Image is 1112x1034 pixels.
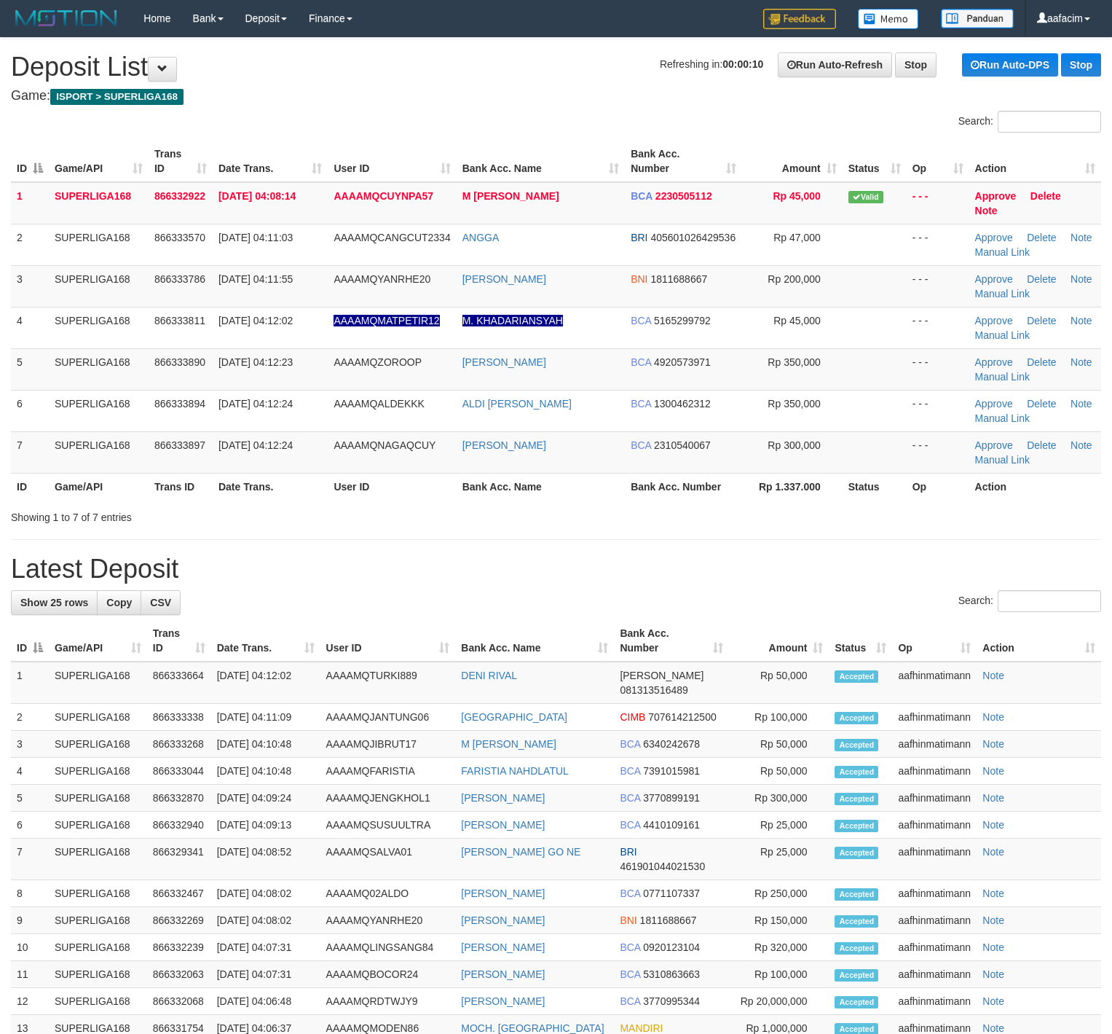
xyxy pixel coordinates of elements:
[835,969,878,982] span: Accepted
[320,839,456,880] td: AAAAMQSALVA01
[462,232,500,243] a: ANGGA
[835,739,878,751] span: Accepted
[11,785,49,812] td: 5
[154,190,205,202] span: 866332922
[729,934,829,961] td: Rp 320,000
[620,670,703,681] span: [PERSON_NAME]
[334,273,430,285] span: AAAAMQYANRHE20
[147,758,211,785] td: 866333044
[49,224,149,265] td: SUPERLIGA168
[461,1022,604,1034] a: MOCH. [GEOGRAPHIC_DATA]
[625,473,742,500] th: Bank Acc. Number
[11,555,1101,584] h1: Latest Deposit
[835,942,878,955] span: Accepted
[320,988,456,1015] td: AAAAMQRDTWJY9
[620,888,640,899] span: BCA
[975,371,1030,383] a: Manual Link
[462,190,559,202] a: M [PERSON_NAME]
[1070,439,1092,451] a: Note
[643,765,700,777] span: Copy 7391015981 to clipboard
[11,907,49,934] td: 9
[975,205,998,216] a: Note
[907,348,969,390] td: - - -
[154,232,205,243] span: 866333570
[461,792,545,804] a: [PERSON_NAME]
[462,315,563,326] a: M. KHADARIANSYAH
[835,847,878,859] span: Accepted
[858,9,919,29] img: Button%20Memo.svg
[328,141,456,182] th: User ID: activate to sort column ascending
[462,398,572,410] a: ALDI [PERSON_NAME]
[982,738,1004,750] a: Note
[640,914,697,926] span: Copy 1811688667 to clipboard
[982,711,1004,723] a: Note
[11,731,49,758] td: 3
[907,224,969,265] td: - - -
[461,941,545,953] a: [PERSON_NAME]
[1027,356,1056,368] a: Delete
[11,880,49,907] td: 8
[958,111,1101,133] label: Search:
[729,961,829,988] td: Rp 100,000
[982,765,1004,777] a: Note
[975,356,1013,368] a: Approve
[147,880,211,907] td: 866332467
[49,141,149,182] th: Game/API: activate to sort column ascending
[848,191,883,203] span: Valid transaction
[962,53,1058,77] a: Run Auto-DPS
[654,315,711,326] span: Copy 5165299792 to clipboard
[620,995,640,1007] span: BCA
[211,839,320,880] td: [DATE] 04:08:52
[729,907,829,934] td: Rp 150,000
[11,52,1101,82] h1: Deposit List
[729,785,829,812] td: Rp 300,000
[643,738,700,750] span: Copy 6340242678 to clipboard
[147,704,211,731] td: 866333338
[211,704,320,731] td: [DATE] 04:11:09
[211,934,320,961] td: [DATE] 04:07:31
[650,232,736,243] span: Copy 405601026429536 to clipboard
[982,914,1004,926] a: Note
[975,273,1013,285] a: Approve
[631,439,651,451] span: BCA
[975,190,1017,202] a: Approve
[147,934,211,961] td: 866332239
[620,792,640,804] span: BCA
[620,684,687,696] span: Copy 081313516489 to clipboard
[969,473,1101,500] th: Action
[461,914,545,926] a: [PERSON_NAME]
[462,356,546,368] a: [PERSON_NAME]
[982,1022,1004,1034] a: Note
[1061,53,1101,77] a: Stop
[334,439,435,451] span: AAAAMQNAGAQCUY
[835,766,878,778] span: Accepted
[729,812,829,839] td: Rp 25,000
[11,141,49,182] th: ID: activate to sort column descending
[11,988,49,1015] td: 12
[149,141,213,182] th: Trans ID: activate to sort column ascending
[1030,190,1061,202] a: Delete
[455,620,614,662] th: Bank Acc. Name: activate to sort column ascending
[982,792,1004,804] a: Note
[982,968,1004,980] a: Note
[147,731,211,758] td: 866333268
[11,7,122,29] img: MOTION_logo.png
[11,620,49,662] th: ID: activate to sort column descending
[461,995,545,1007] a: [PERSON_NAME]
[998,590,1101,612] input: Search:
[631,232,647,243] span: BRI
[768,398,820,410] span: Rp 350,000
[11,704,49,731] td: 2
[729,620,829,662] th: Amount: activate to sort column ascending
[461,765,569,777] a: FARISTIA NAHDLATUL
[892,620,977,662] th: Op: activate to sort column ascending
[643,968,700,980] span: Copy 5310863663 to clipboard
[892,731,977,758] td: aafhinmatimann
[975,329,1030,341] a: Manual Link
[320,785,456,812] td: AAAAMQJENGKHOL1
[1027,273,1056,285] a: Delete
[843,473,907,500] th: Status
[461,968,545,980] a: [PERSON_NAME]
[620,765,640,777] span: BCA
[982,846,1004,858] a: Note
